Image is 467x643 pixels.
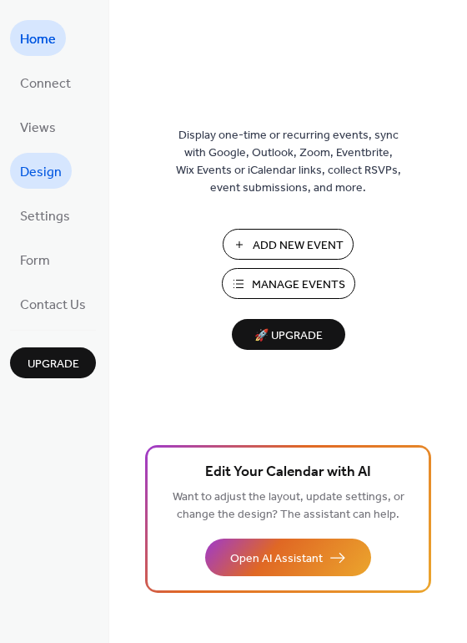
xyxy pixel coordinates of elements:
span: Design [20,159,62,185]
button: Manage Events [222,268,355,299]
button: 🚀 Upgrade [232,319,345,350]
button: Upgrade [10,347,96,378]
span: Edit Your Calendar with AI [205,461,371,484]
a: Home [10,20,66,56]
span: Contact Us [20,292,86,318]
span: Want to adjust the layout, update settings, or change the design? The assistant can help. [173,486,404,526]
span: Home [20,27,56,53]
span: Connect [20,71,71,97]
a: Contact Us [10,286,96,321]
span: 🚀 Upgrade [242,325,335,347]
button: Add New Event [223,229,354,260]
span: Manage Events [252,276,345,294]
span: Settings [20,204,70,230]
span: Add New Event [253,237,344,255]
a: Views [10,109,66,144]
span: Display one-time or recurring events, sync with Google, Outlook, Zoom, Eventbrite, Wix Events or ... [176,127,401,197]
a: Form [10,241,60,277]
a: Design [10,153,72,189]
span: Upgrade [28,356,79,373]
span: Open AI Assistant [230,550,323,568]
span: Views [20,115,56,141]
button: Open AI Assistant [205,539,371,576]
a: Connect [10,64,81,100]
a: Settings [10,197,80,233]
span: Form [20,248,50,274]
